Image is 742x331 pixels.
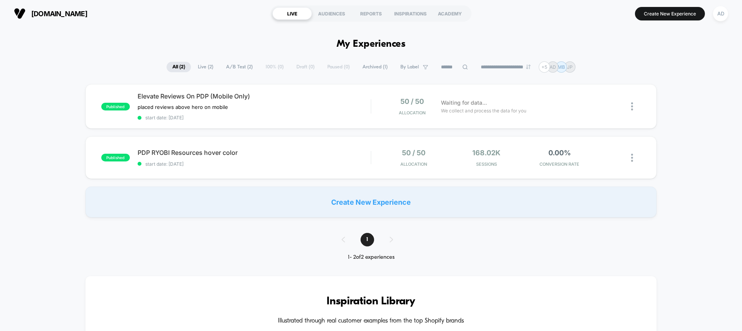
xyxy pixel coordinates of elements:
h3: Inspiration Library [109,295,633,308]
p: MB [558,64,565,70]
span: Archived ( 1 ) [357,62,393,72]
span: All ( 2 ) [167,62,191,72]
img: close [631,154,633,162]
span: 168.02k [472,149,500,157]
span: placed reviews above hero on mobile [138,104,228,110]
span: CONVERSION RATE [525,161,594,167]
span: By Label [400,64,419,70]
span: We collect and process the data for you [441,107,526,114]
h4: Illustrated through real customer examples from the top Shopify brands [109,317,633,325]
span: 50 / 50 [402,149,425,157]
p: AD [550,64,556,70]
h1: My Experiences [337,39,406,50]
span: [DOMAIN_NAME] [31,10,87,18]
span: 1 [361,233,374,246]
div: ACADEMY [430,7,470,20]
div: + 5 [539,61,550,73]
div: INSPIRATIONS [391,7,430,20]
button: Create New Experience [635,7,705,20]
span: Live ( 2 ) [192,62,219,72]
div: LIVE [272,7,312,20]
span: start date: [DATE] [138,115,371,121]
p: JP [567,64,573,70]
span: Waiting for data... [441,98,487,107]
button: AD [711,6,730,22]
span: Allocation [400,161,427,167]
div: AD [713,6,728,21]
img: close [631,102,633,110]
span: published [101,154,130,161]
span: Elevate Reviews On PDP (Mobile Only) [138,92,371,100]
span: 50 / 50 [400,97,424,105]
div: AUDIENCES [312,7,351,20]
span: 0.00% [548,149,571,157]
div: REPORTS [351,7,391,20]
span: A/B Test ( 2 ) [220,62,259,72]
div: Create New Experience [85,187,657,217]
button: [DOMAIN_NAME] [12,7,90,20]
div: 1 - 2 of 2 experiences [334,254,408,261]
span: PDP RYOBI Resources hover color [138,149,371,156]
span: published [101,103,130,110]
img: end [526,65,531,69]
span: Sessions [452,161,521,167]
span: Allocation [399,110,425,115]
img: Visually logo [14,8,26,19]
span: start date: [DATE] [138,161,371,167]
